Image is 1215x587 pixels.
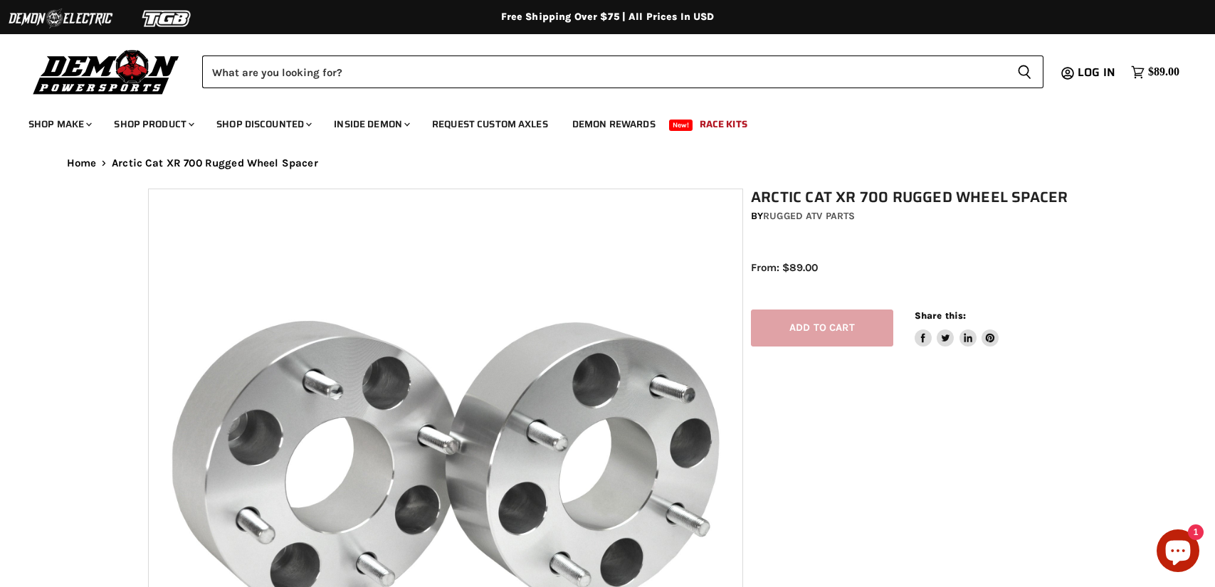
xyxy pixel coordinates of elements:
[421,110,559,139] a: Request Custom Axles
[206,110,320,139] a: Shop Discounted
[112,157,318,169] span: Arctic Cat XR 700 Rugged Wheel Spacer
[103,110,203,139] a: Shop Product
[1006,55,1043,88] button: Search
[915,310,999,347] aside: Share this:
[202,55,1006,88] input: Search
[38,11,1177,23] div: Free Shipping Over $75 | All Prices In USD
[763,210,855,222] a: Rugged ATV Parts
[689,110,758,139] a: Race Kits
[562,110,666,139] a: Demon Rewards
[751,261,818,274] span: From: $89.00
[28,46,184,97] img: Demon Powersports
[751,208,1075,224] div: by
[67,157,97,169] a: Home
[38,157,1177,169] nav: Breadcrumbs
[1071,66,1124,79] a: Log in
[915,310,966,321] span: Share this:
[114,5,221,32] img: TGB Logo 2
[18,110,100,139] a: Shop Make
[1078,63,1115,81] span: Log in
[202,55,1043,88] form: Product
[669,120,693,131] span: New!
[751,189,1075,206] h1: Arctic Cat XR 700 Rugged Wheel Spacer
[1148,65,1179,79] span: $89.00
[1152,529,1204,576] inbox-online-store-chat: Shopify online store chat
[1124,62,1187,83] a: $89.00
[7,5,114,32] img: Demon Electric Logo 2
[18,104,1176,139] ul: Main menu
[323,110,419,139] a: Inside Demon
